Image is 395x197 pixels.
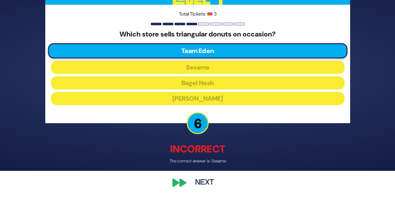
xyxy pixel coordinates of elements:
p: Total Tickets: 🎟️ 3 [51,10,344,18]
p: The correct answer is: Sesame [45,158,350,164]
p: 6 [187,112,209,134]
h5: Which store sells triangular donuts on occasion? [51,30,344,38]
button: Sesame [51,61,344,74]
button: Bagel Nosh [51,76,344,89]
p: Incorrect [45,142,350,156]
button: Taam Eden [48,43,347,59]
button: Next [186,175,223,190]
button: [PERSON_NAME] [51,92,344,105]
